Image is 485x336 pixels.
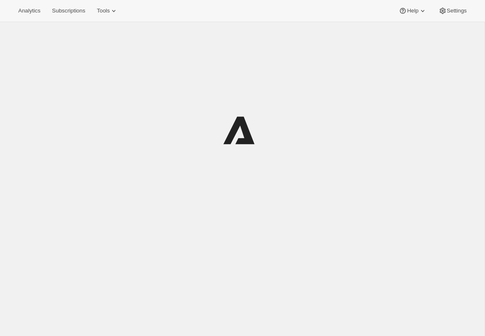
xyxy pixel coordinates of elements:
button: Analytics [13,5,45,17]
span: Settings [447,7,467,14]
button: Settings [434,5,472,17]
span: Tools [97,7,110,14]
span: Analytics [18,7,40,14]
span: Subscriptions [52,7,85,14]
button: Tools [92,5,123,17]
span: Help [407,7,418,14]
button: Help [394,5,431,17]
button: Subscriptions [47,5,90,17]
